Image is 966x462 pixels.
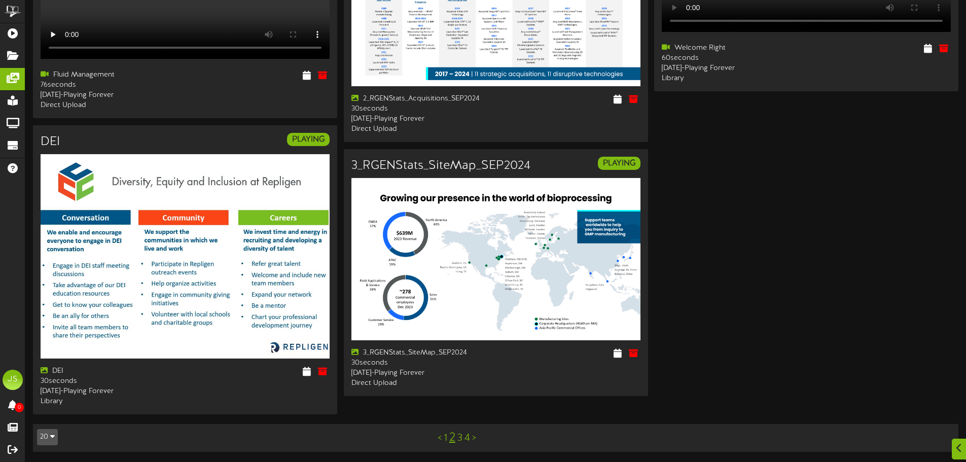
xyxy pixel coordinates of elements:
strong: PLAYING [292,135,325,144]
a: 2 [449,431,455,444]
span: 0 [15,403,24,412]
div: Welcome Right [662,43,799,53]
a: 1 [444,433,447,444]
div: Direct Upload [351,378,488,388]
a: > [472,433,476,444]
div: DEI [41,366,177,376]
h3: DEI [41,135,60,149]
div: Library [662,74,799,84]
h3: 3_RGENStats_SiteMap_SEP2024 [351,159,530,172]
div: 2_RGENStats_Acquisitions_SEP2024 [351,94,488,104]
img: 5acd10c7-11bb-412a-9f44-03d81892a251microsoftteams-image2.png [41,154,330,359]
div: [DATE] - Playing Forever [351,114,488,124]
div: Library [41,397,177,407]
button: 20 [37,429,58,445]
div: 3_RGENStats_SiteMap_SEP2024 [351,348,488,358]
div: Direct Upload [351,124,488,134]
div: Direct Upload [41,100,177,111]
div: [DATE] - Playing Forever [351,368,488,378]
div: 30 seconds [41,376,177,386]
div: 76 seconds [41,80,177,90]
div: 60 seconds [662,53,799,63]
a: 4 [464,433,470,444]
div: [DATE] - Playing Forever [41,386,177,397]
div: 30 seconds [351,104,488,114]
a: 3 [457,433,462,444]
div: JS [3,370,23,390]
strong: PLAYING [603,159,635,168]
div: Fluid Management [41,70,177,80]
div: [DATE] - Playing Forever [662,63,799,74]
div: [DATE] - Playing Forever [41,90,177,100]
img: fcac070f-3f16-443f-890a-d509573c5fa7.png [351,178,640,341]
a: < [438,433,442,444]
div: 30 seconds [351,358,488,368]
